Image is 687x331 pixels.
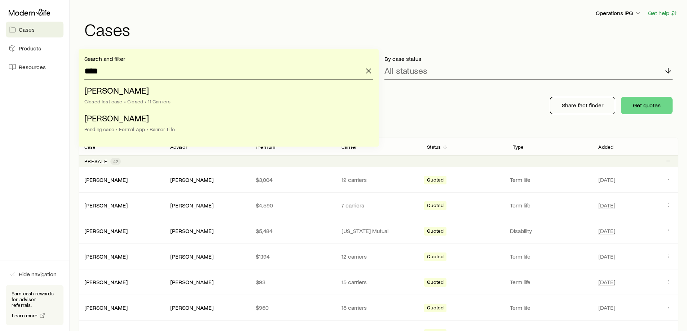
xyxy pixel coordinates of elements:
[19,45,41,52] span: Products
[170,227,213,235] div: [PERSON_NAME]
[84,253,128,260] div: [PERSON_NAME]
[342,253,416,260] p: 12 carriers
[84,113,149,123] span: [PERSON_NAME]
[84,176,128,184] div: [PERSON_NAME]
[256,176,330,183] p: $3,004
[6,40,63,56] a: Products
[84,227,128,234] a: [PERSON_NAME]
[84,99,369,104] div: Closed lost case • Closed • 11 Carriers
[562,102,603,109] p: Share fact finder
[598,202,615,209] span: [DATE]
[621,97,673,114] button: Get quotes
[427,177,444,184] span: Quoted
[84,278,128,285] a: [PERSON_NAME]
[427,254,444,261] span: Quoted
[256,278,330,286] p: $93
[256,202,330,209] p: $4,590
[84,85,149,95] span: [PERSON_NAME]
[342,227,416,234] p: [US_STATE] Mutual
[6,59,63,75] a: Resources
[12,291,58,308] p: Earn cash rewards for advisor referrals.
[598,304,615,311] span: [DATE]
[170,304,213,312] div: [PERSON_NAME]
[342,202,416,209] p: 7 carriers
[510,202,590,209] p: Term life
[84,55,373,62] p: Search and filter
[6,22,63,37] a: Cases
[84,227,128,235] div: [PERSON_NAME]
[427,228,444,236] span: Quoted
[84,21,678,38] h1: Cases
[84,253,128,260] a: [PERSON_NAME]
[598,227,615,234] span: [DATE]
[170,176,213,184] div: [PERSON_NAME]
[550,97,615,114] button: Share fact finder
[510,227,590,234] p: Disability
[510,176,590,183] p: Term life
[84,304,128,311] a: [PERSON_NAME]
[170,278,213,286] div: [PERSON_NAME]
[342,304,416,311] p: 15 carriers
[84,304,128,312] div: [PERSON_NAME]
[384,66,427,76] p: All statuses
[598,144,613,150] p: Added
[510,304,590,311] p: Term life
[170,202,213,209] div: [PERSON_NAME]
[6,285,63,325] div: Earn cash rewards for advisor referrals.Learn more
[427,279,444,287] span: Quoted
[596,9,642,17] p: Operations IPG
[170,253,213,260] div: [PERSON_NAME]
[12,313,38,318] span: Learn more
[513,144,524,150] p: Type
[342,278,416,286] p: 15 carriers
[598,176,615,183] span: [DATE]
[84,110,369,138] li: Webster, Steven
[170,144,188,150] p: Advisor
[648,9,678,17] button: Get help
[384,55,673,62] p: By case status
[84,158,107,164] p: Presale
[84,144,96,150] p: Case
[19,270,57,278] span: Hide navigation
[427,305,444,312] span: Quoted
[510,253,590,260] p: Term life
[342,144,357,150] p: Carrier
[342,176,416,183] p: 12 carriers
[84,176,128,183] a: [PERSON_NAME]
[84,202,128,209] a: [PERSON_NAME]
[84,126,369,132] div: Pending case • Formal App • Banner Life
[427,144,441,150] p: Status
[598,278,615,286] span: [DATE]
[256,144,275,150] p: Premium
[595,9,642,18] button: Operations IPG
[256,227,330,234] p: $5,484
[6,266,63,282] button: Hide navigation
[19,26,35,33] span: Cases
[427,202,444,210] span: Quoted
[510,278,590,286] p: Term life
[84,82,369,110] li: Webster, Steven
[256,304,330,311] p: $950
[113,158,118,164] span: 42
[256,253,330,260] p: $1,194
[19,63,46,71] span: Resources
[598,253,615,260] span: [DATE]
